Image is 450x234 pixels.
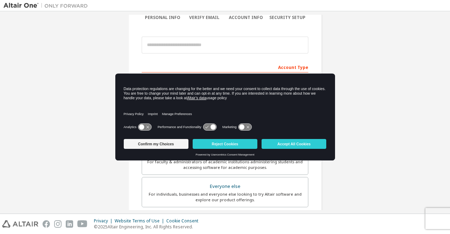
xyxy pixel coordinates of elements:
[142,15,184,20] div: Personal Info
[146,191,304,203] div: For individuals, businesses and everyone else looking to try Altair software and explore our prod...
[146,182,304,191] div: Everyone else
[66,220,73,228] img: linkedin.svg
[146,159,304,170] div: For faculty & administrators of academic institutions administering students and accessing softwa...
[94,218,115,224] div: Privacy
[4,2,91,9] img: Altair One
[184,15,225,20] div: Verify Email
[2,220,38,228] img: altair_logo.svg
[77,220,88,228] img: youtube.svg
[267,15,309,20] div: Security Setup
[115,218,166,224] div: Website Terms of Use
[166,218,202,224] div: Cookie Consent
[225,15,267,20] div: Account Info
[43,220,50,228] img: facebook.svg
[94,224,202,230] p: © 2025 Altair Engineering, Inc. All Rights Reserved.
[54,220,62,228] img: instagram.svg
[142,61,308,72] div: Account Type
